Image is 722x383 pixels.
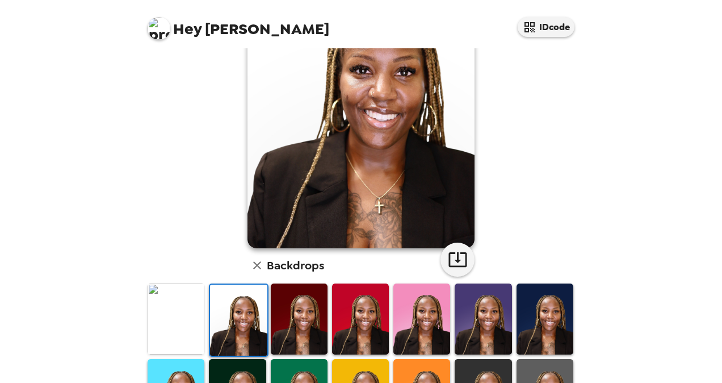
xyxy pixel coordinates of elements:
span: Hey [173,19,202,39]
span: [PERSON_NAME] [148,11,329,37]
button: IDcode [518,17,574,37]
h6: Backdrops [267,256,324,274]
img: Original [148,284,204,355]
img: profile pic [148,17,170,40]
